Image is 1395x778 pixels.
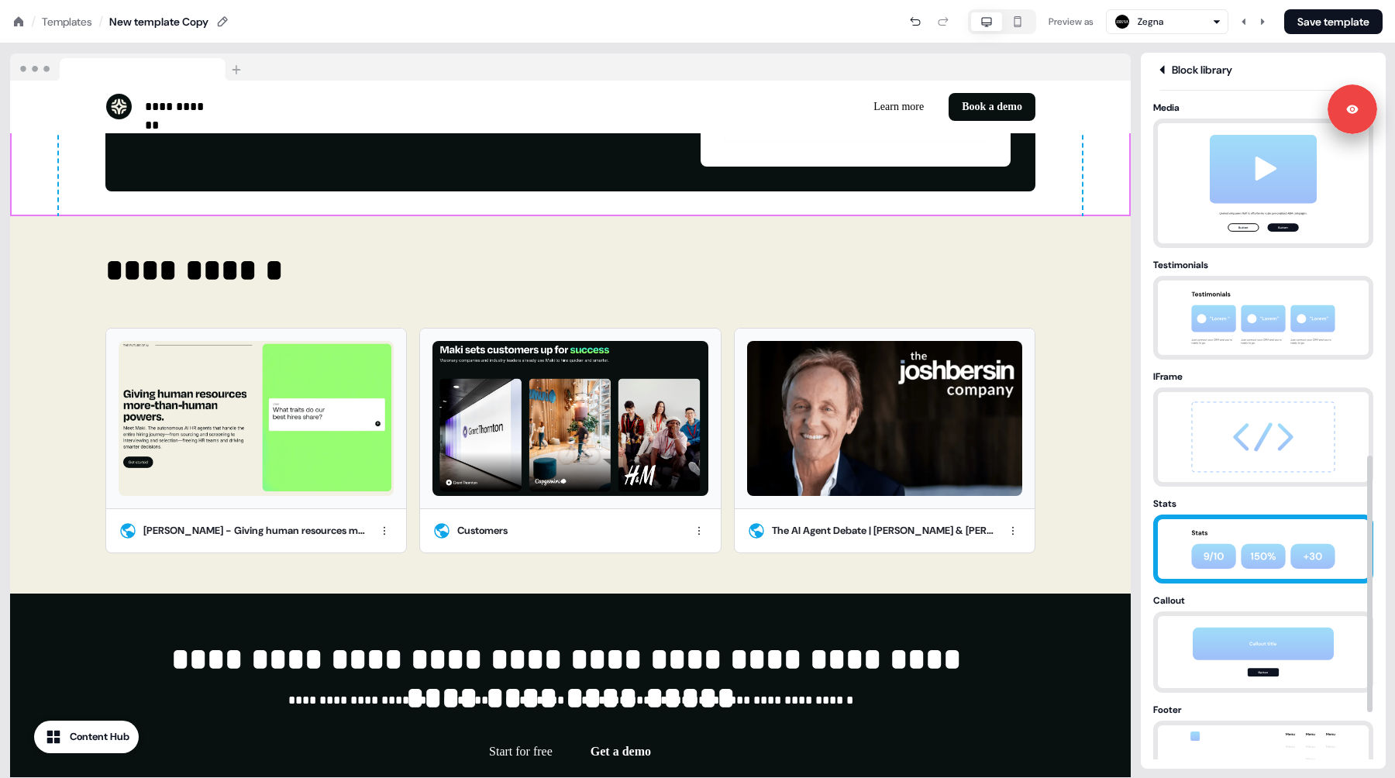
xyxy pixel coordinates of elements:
[457,523,508,539] div: Customers
[1182,123,1345,243] img: media thumbnail preview
[1153,369,1373,487] button: IFrameiframe thumbnail preview
[577,93,1035,121] div: Learn moreBook a demo
[1182,616,1345,688] img: callout thumbnail preview
[1153,100,1373,248] button: Mediamedia thumbnail preview
[1153,496,1373,583] button: Statsstats thumbnail preview
[861,93,936,121] button: Learn more
[477,735,664,769] div: Start for freeGet a demo
[1153,257,1373,273] div: Testimonials
[109,14,208,29] div: New template Copy
[949,93,1035,121] button: Book a demo
[1182,725,1345,767] img: footer thumbnail preview
[1182,281,1345,355] img: testimonials thumbnail preview
[34,721,139,753] button: Content Hub
[1153,593,1373,608] div: Callout
[1284,9,1383,34] button: Save template
[1153,100,1373,115] div: Media
[1153,593,1373,693] button: Calloutcallout thumbnail preview
[577,735,664,769] button: Get a demo
[1153,369,1373,384] div: IFrame
[119,341,394,496] img: Maki - Giving human resources more-than-human powers.
[1049,14,1094,29] div: Preview as
[42,14,92,29] a: Templates
[1153,496,1373,511] div: Stats
[1153,257,1373,360] button: Testimonialstestimonials thumbnail preview
[772,523,997,539] div: The AI Agent Debate | [PERSON_NAME] & [PERSON_NAME] People on the Future of Work
[31,13,36,30] div: /
[432,341,708,496] img: Customers
[1153,702,1373,772] button: Footerfooter thumbnail preview
[10,53,248,81] img: Browser topbar
[98,13,103,30] div: /
[1153,62,1373,77] div: Block library
[1182,519,1345,579] img: stats thumbnail preview
[1182,392,1345,482] img: iframe thumbnail preview
[1106,9,1228,34] button: Zegna
[70,729,129,745] div: Content Hub
[1138,14,1163,29] div: Zegna
[1153,702,1373,718] div: Footer
[143,523,369,539] div: [PERSON_NAME] - Giving human resources more-than-human powers.
[105,318,1035,563] div: Maki - Giving human resources more-than-human powers.[PERSON_NAME] - Giving human resources more-...
[477,735,565,769] button: Start for free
